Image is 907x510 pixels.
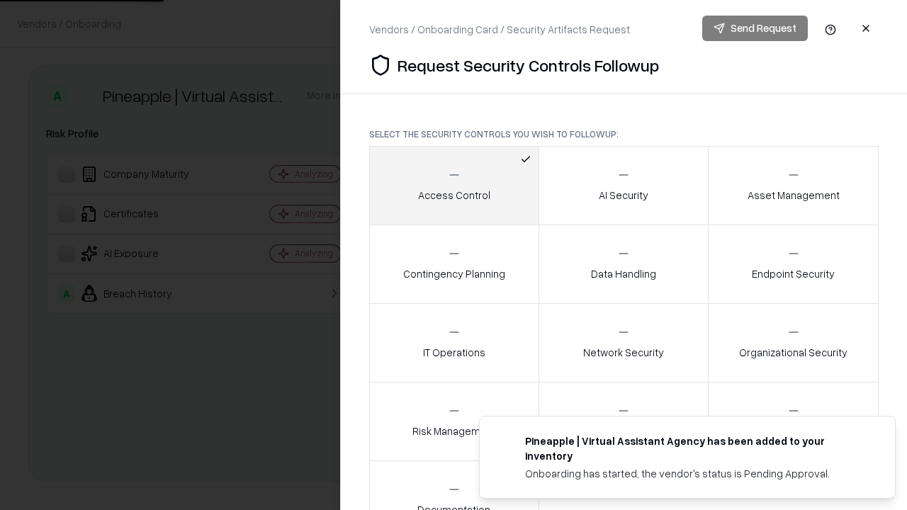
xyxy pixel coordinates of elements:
[525,433,861,463] div: Pineapple | Virtual Assistant Agency has been added to your inventory
[369,225,539,304] button: Contingency Planning
[369,128,879,140] p: Select the security controls you wish to followup:
[708,303,879,382] button: Organizational Security
[369,146,539,225] button: Access Control
[398,54,659,76] p: Request Security Controls Followup
[539,225,709,304] button: Data Handling
[525,466,861,481] div: Onboarding has started, the vendor's status is Pending Approval.
[748,188,840,203] p: Asset Management
[708,225,879,304] button: Endpoint Security
[599,188,648,203] p: AI Security
[583,345,664,360] p: Network Security
[497,433,514,450] img: trypineapple.com
[739,345,847,360] p: Organizational Security
[539,146,709,225] button: AI Security
[752,266,835,281] p: Endpoint Security
[412,424,496,438] p: Risk Management
[423,345,485,360] p: IT Operations
[403,266,505,281] p: Contingency Planning
[369,22,630,37] div: Vendors / Onboarding Card / Security Artifacts Request
[708,382,879,461] button: Threat Management
[539,382,709,461] button: Security Incidents
[591,266,656,281] p: Data Handling
[539,303,709,382] button: Network Security
[708,146,879,225] button: Asset Management
[369,382,539,461] button: Risk Management
[369,303,539,382] button: IT Operations
[418,188,490,203] p: Access Control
